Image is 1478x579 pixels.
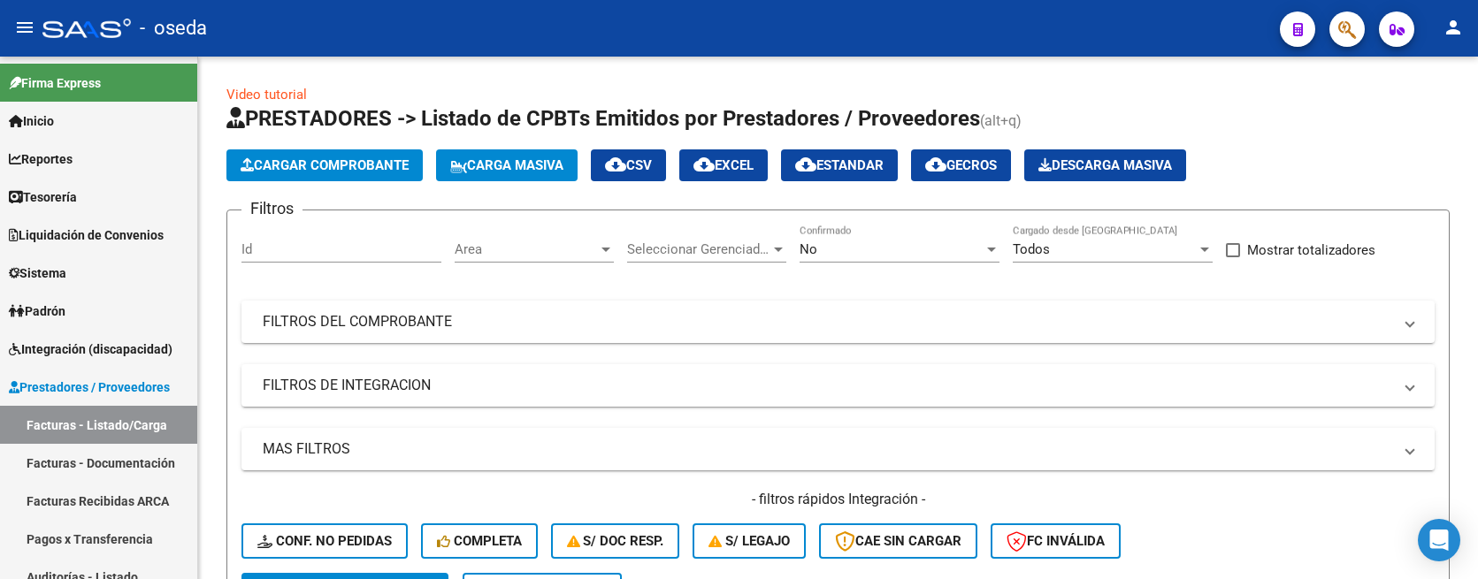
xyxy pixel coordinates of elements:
span: FC Inválida [1007,533,1105,549]
app-download-masive: Descarga masiva de comprobantes (adjuntos) [1024,149,1186,181]
span: Carga Masiva [450,157,563,173]
span: Completa [437,533,522,549]
span: Reportes [9,149,73,169]
button: CSV [591,149,666,181]
button: Conf. no pedidas [241,523,408,559]
mat-panel-title: FILTROS DE INTEGRACION [263,376,1392,395]
button: Estandar [781,149,898,181]
mat-expansion-panel-header: FILTROS DEL COMPROBANTE [241,301,1435,343]
mat-icon: cloud_download [605,154,626,175]
span: CAE SIN CARGAR [835,533,961,549]
button: EXCEL [679,149,768,181]
a: Video tutorial [226,87,307,103]
mat-panel-title: FILTROS DEL COMPROBANTE [263,312,1392,331]
button: FC Inválida [991,523,1121,559]
span: EXCEL [693,157,754,173]
span: Descarga Masiva [1038,157,1172,173]
span: Integración (discapacidad) [9,339,172,359]
span: S/ legajo [708,533,790,549]
span: Prestadores / Proveedores [9,377,170,397]
span: (alt+q) [980,112,1022,129]
button: Gecros [911,149,1011,181]
button: Carga Masiva [436,149,578,181]
span: Area [455,241,598,257]
mat-icon: cloud_download [795,154,816,175]
button: Cargar Comprobante [226,149,423,181]
mat-icon: cloud_download [693,154,715,175]
mat-icon: person [1443,17,1464,38]
span: No [800,241,817,257]
span: Padrón [9,301,65,321]
mat-expansion-panel-header: MAS FILTROS [241,428,1435,470]
span: - oseda [140,9,207,48]
div: Open Intercom Messenger [1418,519,1460,561]
span: Liquidación de Convenios [9,225,164,245]
span: Mostrar totalizadores [1247,240,1375,261]
button: Descarga Masiva [1024,149,1186,181]
span: Estandar [795,157,884,173]
button: S/ Doc Resp. [551,523,680,559]
mat-icon: cloud_download [925,154,946,175]
span: CSV [605,157,652,173]
button: S/ legajo [693,523,806,559]
span: Tesorería [9,187,77,207]
mat-icon: menu [14,17,35,38]
span: PRESTADORES -> Listado de CPBTs Emitidos por Prestadores / Proveedores [226,106,980,131]
span: Seleccionar Gerenciador [627,241,770,257]
span: Firma Express [9,73,101,93]
span: Sistema [9,263,66,283]
mat-expansion-panel-header: FILTROS DE INTEGRACION [241,364,1435,407]
span: S/ Doc Resp. [567,533,664,549]
button: Completa [421,523,538,559]
span: Todos [1013,241,1050,257]
button: CAE SIN CARGAR [819,523,977,559]
span: Conf. no pedidas [257,533,392,549]
span: Inicio [9,111,54,131]
span: Gecros [925,157,997,173]
h4: - filtros rápidos Integración - [241,490,1435,509]
h3: Filtros [241,196,302,221]
mat-panel-title: MAS FILTROS [263,439,1392,459]
span: Cargar Comprobante [241,157,409,173]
